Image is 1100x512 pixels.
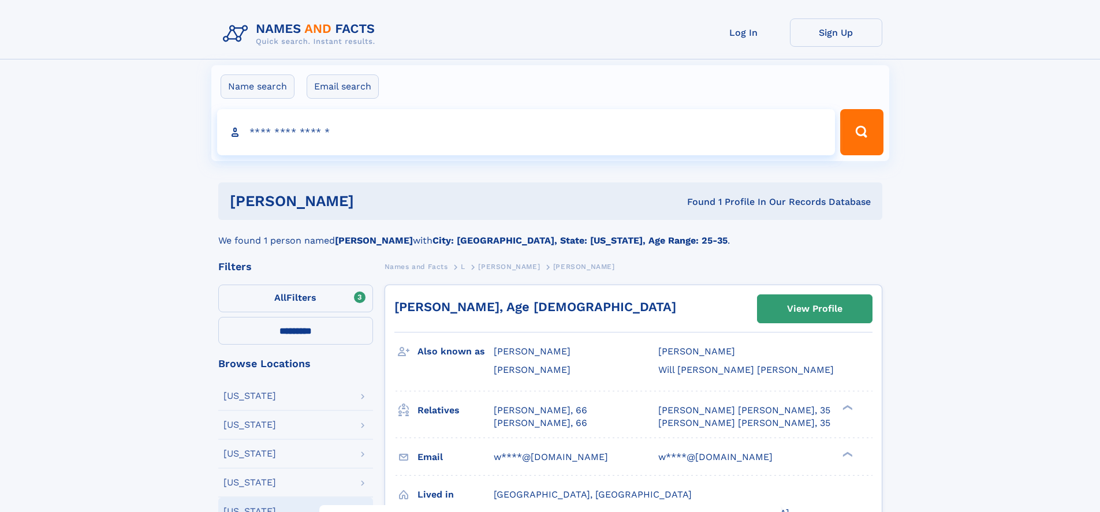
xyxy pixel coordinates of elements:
[223,449,276,458] div: [US_STATE]
[223,420,276,429] div: [US_STATE]
[218,358,373,369] div: Browse Locations
[417,485,494,504] h3: Lived in
[417,401,494,420] h3: Relatives
[790,18,882,47] a: Sign Up
[218,220,882,248] div: We found 1 person named with .
[840,109,883,155] button: Search Button
[218,285,373,312] label: Filters
[461,259,465,274] a: L
[218,261,373,272] div: Filters
[787,296,842,322] div: View Profile
[223,478,276,487] div: [US_STATE]
[520,196,871,208] div: Found 1 Profile In Our Records Database
[335,235,413,246] b: [PERSON_NAME]
[478,263,540,271] span: [PERSON_NAME]
[478,259,540,274] a: [PERSON_NAME]
[553,263,615,271] span: [PERSON_NAME]
[840,450,853,458] div: ❯
[274,292,286,303] span: All
[494,489,692,500] span: [GEOGRAPHIC_DATA], [GEOGRAPHIC_DATA]
[230,194,521,208] h1: [PERSON_NAME]
[658,346,735,357] span: [PERSON_NAME]
[494,346,570,357] span: [PERSON_NAME]
[758,295,872,323] a: View Profile
[698,18,790,47] a: Log In
[218,18,385,50] img: Logo Names and Facts
[223,391,276,401] div: [US_STATE]
[417,342,494,361] h3: Also known as
[840,403,853,411] div: ❯
[494,364,570,375] span: [PERSON_NAME]
[417,447,494,467] h3: Email
[494,404,587,417] a: [PERSON_NAME], 66
[432,235,728,246] b: City: [GEOGRAPHIC_DATA], State: [US_STATE], Age Range: 25-35
[385,259,448,274] a: Names and Facts
[394,300,676,314] a: [PERSON_NAME], Age [DEMOGRAPHIC_DATA]
[217,109,836,155] input: search input
[307,74,379,99] label: Email search
[658,404,830,417] a: [PERSON_NAME] [PERSON_NAME], 35
[221,74,294,99] label: Name search
[494,417,587,429] a: [PERSON_NAME], 66
[658,417,830,429] a: [PERSON_NAME] [PERSON_NAME], 35
[658,364,834,375] span: Will [PERSON_NAME] [PERSON_NAME]
[461,263,465,271] span: L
